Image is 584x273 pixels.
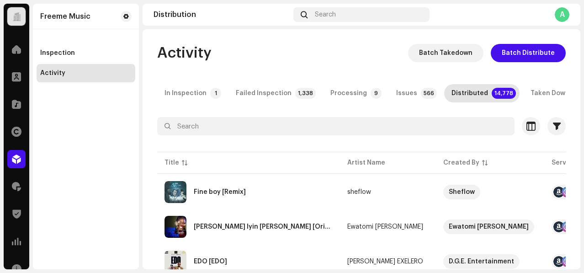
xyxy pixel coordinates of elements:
[443,158,479,167] div: Created By
[451,84,488,102] div: Distributed
[40,49,75,57] div: Inspection
[154,11,290,18] div: Distribution
[347,258,429,265] span: DON GUCCI EXELERO
[315,11,336,18] span: Search
[347,258,423,265] div: [PERSON_NAME] EXELERO
[157,117,515,135] input: Search
[347,224,429,230] span: Ewatomi Monica Augustine
[443,254,537,269] span: D.G.E. Entertainment
[555,7,569,22] div: A
[330,84,367,102] div: Processing
[347,224,423,230] div: Ewatomi [PERSON_NAME]
[449,185,475,199] div: Sheflow
[210,88,221,99] p-badge: 1
[37,44,135,62] re-m-nav-item: Inspection
[408,44,483,62] button: Batch Takedown
[449,254,514,269] div: D.G.E. Entertainment
[396,84,417,102] div: Issues
[194,224,333,230] div: Orin Iyin Maria [Original]
[165,84,207,102] div: In Inspection
[492,88,516,99] p-badge: 14,778
[37,64,135,82] re-m-nav-item: Activity
[443,185,537,199] span: Sheflow
[165,158,179,167] div: Title
[194,258,227,265] div: EDO [EDO]
[449,219,529,234] div: Ewatomi [PERSON_NAME]
[165,181,186,203] img: ffb7033c-96d7-4674-aee4-342ecb63e924
[40,13,90,20] div: Freeme Music
[443,219,537,234] span: Ewatomi Monica Augustine
[295,88,316,99] p-badge: 1,338
[236,84,292,102] div: Failed Inspection
[347,189,371,195] div: sheflow
[347,189,429,195] span: sheflow
[421,88,437,99] p-badge: 566
[157,44,212,62] span: Activity
[502,44,555,62] span: Batch Distribute
[371,88,382,99] p-badge: 9
[40,70,65,77] div: Activity
[419,44,473,62] span: Batch Takedown
[165,251,186,273] img: d6a12bb8-40cc-4760-b2ca-58d94e8b8208
[194,189,246,195] div: Fine boy [Remix]
[165,216,186,238] img: 1b21d571-2158-42d9-9438-0ce66b706ef9
[491,44,566,62] button: Batch Distribute
[531,84,569,102] div: Taken Down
